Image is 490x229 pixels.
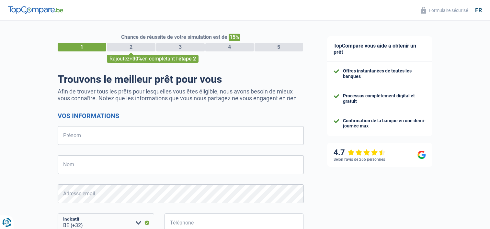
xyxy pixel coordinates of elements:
span: étape 2 [178,56,196,62]
h2: Vos informations [58,112,304,120]
div: 5 [255,43,303,51]
div: 1 [58,43,106,51]
div: 2 [107,43,155,51]
div: 4 [205,43,254,51]
span: Chance de réussite de votre simulation est de [121,34,227,40]
div: Selon l’avis de 266 personnes [334,157,385,162]
div: Rajoutez en complétant l' [107,55,199,63]
div: Processus complètement digital et gratuit [343,93,426,104]
p: Afin de trouver tous les prêts pour lesquelles vous êtes éligible, nous avons besoin de mieux vou... [58,88,304,102]
div: 4.7 [334,148,386,157]
span: 15% [229,34,240,41]
span: +30% [130,56,142,62]
div: 3 [156,43,205,51]
div: fr [475,7,482,14]
img: TopCompare Logo [8,6,63,14]
h1: Trouvons le meilleur prêt pour vous [58,73,304,85]
div: TopCompare vous aide à obtenir un prêt [327,36,432,62]
button: Formulaire sécurisé [417,5,472,16]
div: Offres instantanées de toutes les banques [343,68,426,79]
div: Confirmation de la banque en une demi-journée max [343,118,426,129]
